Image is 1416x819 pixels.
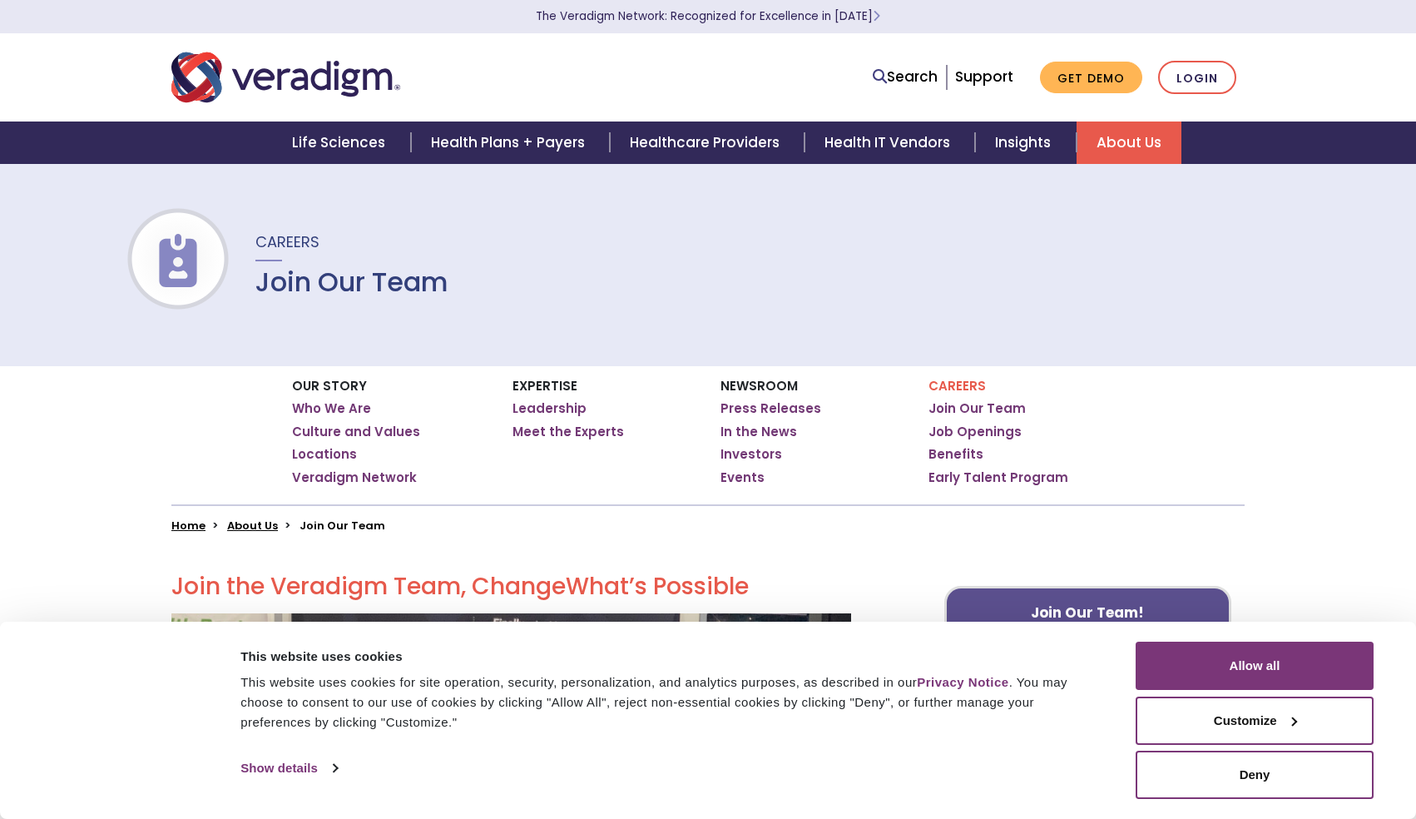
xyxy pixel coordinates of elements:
[512,424,624,440] a: Meet the Experts
[1136,642,1374,690] button: Allow all
[928,469,1068,486] a: Early Talent Program
[1136,697,1374,745] button: Customize
[720,446,782,463] a: Investors
[805,122,975,164] a: Health IT Vendors
[171,50,400,105] img: Veradigm logo
[255,231,319,252] span: Careers
[255,266,448,298] h1: Join Our Team
[955,67,1013,87] a: Support
[292,469,417,486] a: Veradigm Network
[928,400,1026,417] a: Join Our Team
[873,66,938,88] a: Search
[171,573,851,601] h2: Join the Veradigm Team, Change
[1040,62,1142,94] a: Get Demo
[873,8,880,24] span: Learn More
[610,122,805,164] a: Healthcare Providers
[1158,61,1236,95] a: Login
[928,424,1022,440] a: Job Openings
[536,8,880,24] a: The Veradigm Network: Recognized for Excellence in [DATE]Learn More
[512,400,587,417] a: Leadership
[720,424,797,440] a: In the News
[720,469,765,486] a: Events
[411,122,610,164] a: Health Plans + Payers
[240,673,1098,732] div: This website uses cookies for site operation, security, personalization, and analytics purposes, ...
[917,675,1008,689] a: Privacy Notice
[240,647,1098,667] div: This website uses cookies
[272,122,410,164] a: Life Sciences
[292,400,371,417] a: Who We Are
[171,518,205,534] a: Home
[720,400,821,417] a: Press Releases
[1031,603,1144,623] strong: Join Our Team!
[227,518,278,534] a: About Us
[1077,122,1181,164] a: About Us
[928,446,983,463] a: Benefits
[292,424,420,440] a: Culture and Values
[1136,751,1374,799] button: Deny
[292,446,357,463] a: Locations
[566,570,749,603] span: What’s Possible
[975,122,1076,164] a: Insights
[240,756,337,781] a: Show details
